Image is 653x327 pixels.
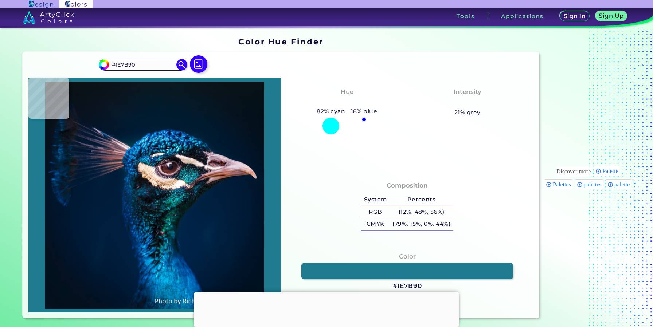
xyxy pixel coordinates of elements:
[190,55,207,73] img: icon picture
[448,98,487,107] h3: Moderate
[594,166,619,176] div: Palette
[361,218,390,230] h5: CMYK
[559,11,590,21] a: Sign In
[399,251,416,262] h4: Color
[595,11,628,21] a: Sign Up
[606,179,631,189] div: palette
[109,60,177,70] input: type color..
[390,206,453,218] h5: (12%, 48%, 56%)
[602,168,621,174] span: Palette
[32,82,277,309] img: img_pavlin.jpg
[23,11,74,24] img: logo_artyclick_colors_white.svg
[454,87,481,97] h4: Intensity
[390,218,453,230] h5: (79%, 15%, 0%, 44%)
[393,282,422,291] h3: #1E7B90
[361,194,390,206] h5: System
[556,166,591,177] div: These are topics related to the article that might interest you
[563,13,586,19] h5: Sign In
[501,13,544,19] h3: Applications
[238,36,323,47] h1: Color Hue Finder
[314,107,348,116] h5: 82% cyan
[341,87,353,97] h4: Hue
[553,181,573,188] span: Palettes
[457,13,474,19] h3: Tools
[194,292,459,325] iframe: Advertisement
[348,107,380,116] h5: 18% blue
[454,108,481,117] h5: 21% grey
[176,59,187,70] img: icon search
[323,98,371,107] h3: Bluish Cyan
[584,181,604,188] span: palettes
[545,179,572,189] div: Palettes
[598,13,625,19] h5: Sign Up
[361,206,390,218] h5: RGB
[387,180,428,191] h4: Composition
[390,194,453,206] h5: Percents
[576,179,603,189] div: palettes
[29,1,53,8] img: ArtyClick Design logo
[614,181,632,188] span: palette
